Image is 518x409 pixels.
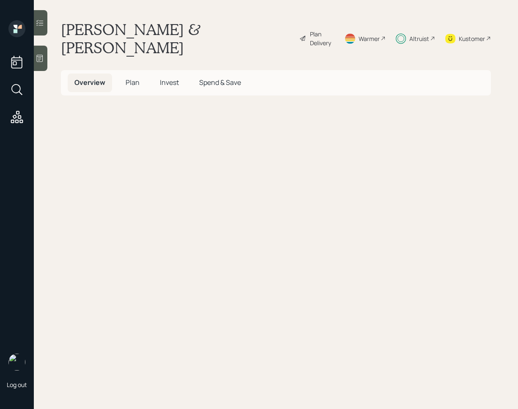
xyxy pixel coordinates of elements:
[359,34,380,43] div: Warmer
[310,30,334,47] div: Plan Delivery
[459,34,485,43] div: Kustomer
[409,34,429,43] div: Altruist
[8,354,25,371] img: retirable_logo.png
[126,78,140,87] span: Plan
[160,78,179,87] span: Invest
[7,381,27,389] div: Log out
[61,20,293,57] h1: [PERSON_NAME] & [PERSON_NAME]
[74,78,105,87] span: Overview
[199,78,241,87] span: Spend & Save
